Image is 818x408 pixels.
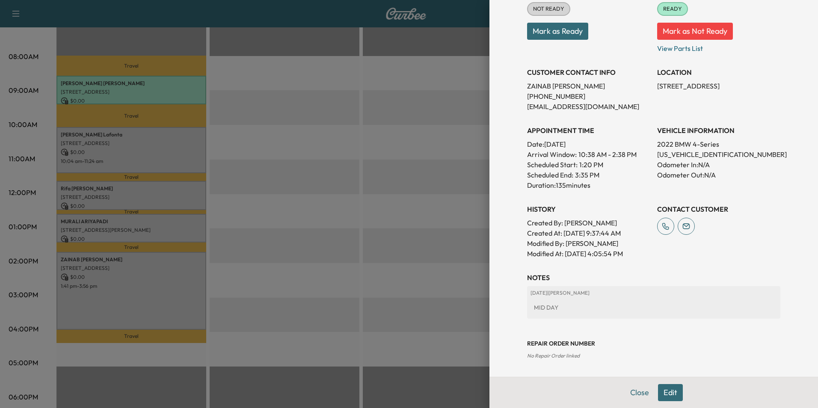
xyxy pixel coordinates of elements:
span: READY [658,5,687,13]
p: View Parts List [657,40,780,53]
p: Scheduled End: [527,170,573,180]
p: 3:35 PM [575,170,599,180]
h3: NOTES [527,272,780,283]
p: Duration: 135 minutes [527,180,650,190]
h3: Repair Order number [527,339,780,348]
p: Odometer Out: N/A [657,170,780,180]
p: Arrival Window: [527,149,650,160]
span: NOT READY [528,5,569,13]
span: 10:38 AM - 2:38 PM [578,149,637,160]
h3: CUSTOMER CONTACT INFO [527,67,650,77]
p: Created By : [PERSON_NAME] [527,218,650,228]
p: [EMAIL_ADDRESS][DOMAIN_NAME] [527,101,650,112]
button: Mark as Not Ready [657,23,733,40]
p: 2022 BMW 4-Series [657,139,780,149]
p: [STREET_ADDRESS] [657,81,780,91]
p: Created At : [DATE] 9:37:44 AM [527,228,650,238]
span: No Repair Order linked [527,352,580,359]
p: Scheduled Start: [527,160,578,170]
button: Close [625,384,655,401]
button: Mark as Ready [527,23,588,40]
h3: LOCATION [657,67,780,77]
p: ZAINAB [PERSON_NAME] [527,81,650,91]
p: Modified At : [DATE] 4:05:54 PM [527,248,650,259]
div: MID DAY [531,300,777,315]
h3: CONTACT CUSTOMER [657,204,780,214]
p: [PHONE_NUMBER] [527,91,650,101]
p: Odometer In: N/A [657,160,780,170]
button: Edit [658,384,683,401]
p: 1:20 PM [579,160,603,170]
p: [US_VEHICLE_IDENTIFICATION_NUMBER] [657,149,780,160]
h3: APPOINTMENT TIME [527,125,650,136]
p: Modified By : [PERSON_NAME] [527,238,650,248]
h3: History [527,204,650,214]
p: Date: [DATE] [527,139,650,149]
h3: VEHICLE INFORMATION [657,125,780,136]
p: [DATE] | [PERSON_NAME] [531,290,777,296]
